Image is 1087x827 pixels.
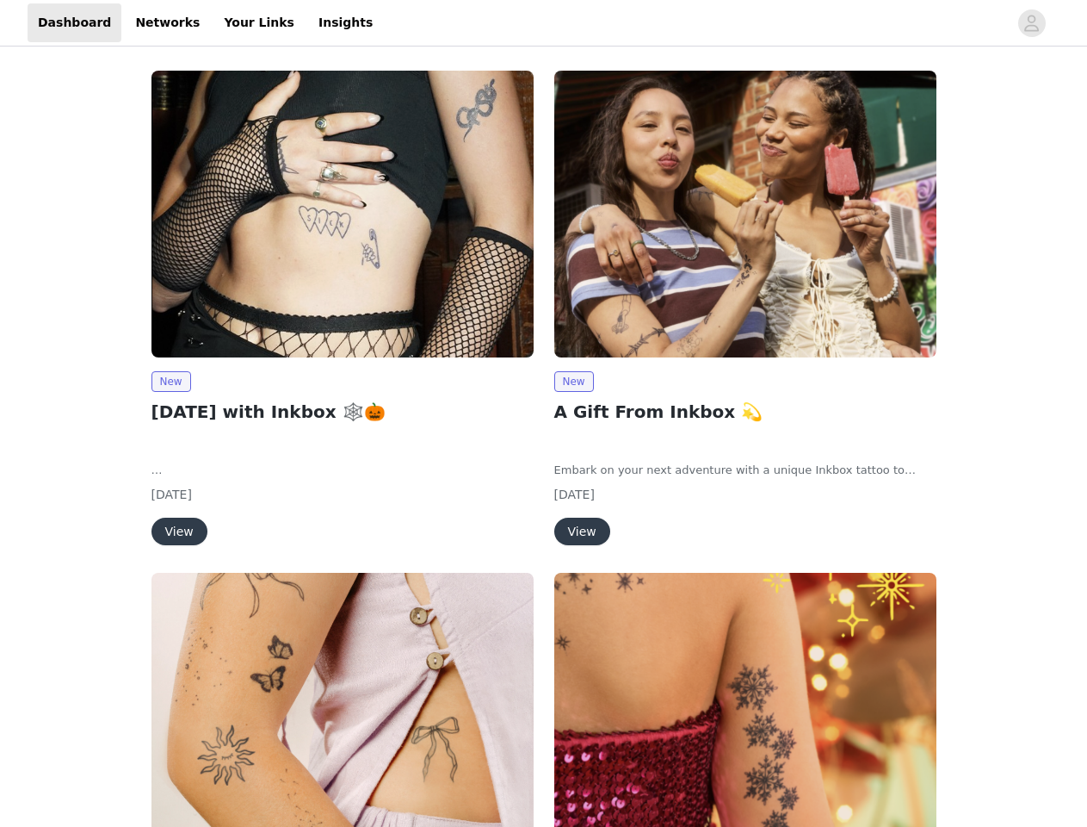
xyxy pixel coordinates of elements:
a: View [554,525,610,538]
span: New [554,371,594,392]
img: Inkbox [554,71,936,358]
span: New [151,371,191,392]
a: Insights [308,3,383,42]
button: View [151,518,207,545]
a: Networks [125,3,210,42]
h2: A Gift From Inkbox 💫 [554,399,936,425]
img: Inkbox [151,71,534,358]
span: [DATE] [554,488,595,501]
button: View [554,518,610,545]
p: Embark on your next adventure with a unique Inkbox tattoo to celebrate summer! ☀️​ [554,462,936,479]
a: View [151,525,207,538]
h2: [DATE] with Inkbox 🕸️🎃 [151,399,534,425]
span: [DATE] [151,488,192,501]
div: avatar [1023,9,1040,37]
a: Dashboard [28,3,121,42]
a: Your Links [213,3,305,42]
